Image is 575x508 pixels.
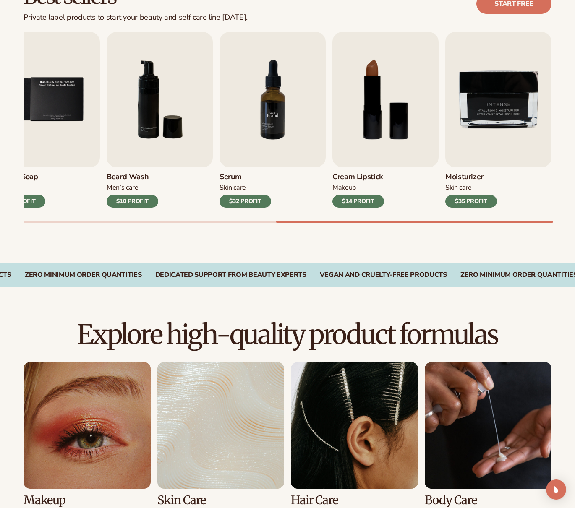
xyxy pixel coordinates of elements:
[445,183,497,192] div: Skin Care
[546,479,566,500] div: Open Intercom Messenger
[220,32,326,208] a: 7 / 9
[24,13,248,22] div: Private label products to start your beauty and self care line [DATE].
[220,172,271,182] h3: Serum
[445,32,551,208] a: 9 / 9
[445,172,497,182] h3: Moisturizer
[445,195,497,208] div: $35 PROFIT
[155,271,306,279] div: DEDICATED SUPPORT FROM BEAUTY EXPERTS
[107,32,213,208] a: 6 / 9
[24,494,151,507] h3: Makeup
[24,362,151,507] div: 1 / 8
[25,271,142,279] div: ZERO MINIMUM ORDER QUANTITIES
[107,195,158,208] div: $10 PROFIT
[291,494,418,507] h3: Hair Care
[157,362,285,507] div: 2 / 8
[425,494,552,507] h3: Body Care
[425,362,552,507] div: 4 / 8
[220,32,326,167] img: Shopify Image 11
[291,362,418,507] div: 3 / 8
[157,494,285,507] h3: Skin Care
[220,183,271,192] div: Skin Care
[332,172,384,182] h3: Cream Lipstick
[24,320,551,349] h2: Explore high-quality product formulas
[332,32,439,208] a: 8 / 9
[107,183,158,192] div: Men’s Care
[320,271,447,279] div: Vegan and Cruelty-Free Products
[332,195,384,208] div: $14 PROFIT
[220,195,271,208] div: $32 PROFIT
[107,172,158,182] h3: Beard Wash
[332,183,384,192] div: Makeup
